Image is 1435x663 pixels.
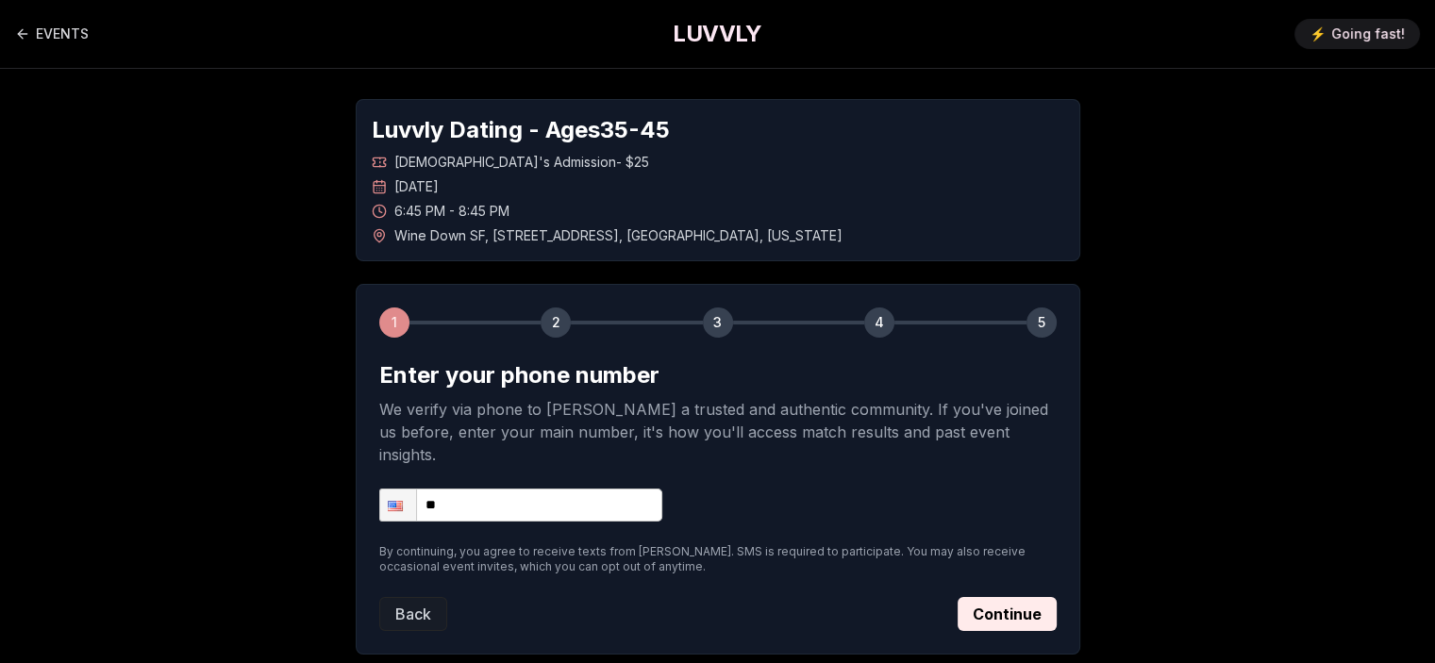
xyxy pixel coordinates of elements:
[541,307,571,338] div: 2
[1026,307,1057,338] div: 5
[394,202,509,221] span: 6:45 PM - 8:45 PM
[864,307,894,338] div: 4
[958,597,1057,631] button: Continue
[394,226,843,245] span: Wine Down SF , [STREET_ADDRESS] , [GEOGRAPHIC_DATA] , [US_STATE]
[1310,25,1326,43] span: ⚡️
[379,307,409,338] div: 1
[372,115,1064,145] h1: Luvvly Dating - Ages 35 - 45
[1331,25,1405,43] span: Going fast!
[379,597,447,631] button: Back
[379,360,1057,390] h2: Enter your phone number
[379,398,1057,466] p: We verify via phone to [PERSON_NAME] a trusted and authentic community. If you've joined us befor...
[703,307,733,338] div: 3
[379,544,1057,574] p: By continuing, you agree to receive texts from [PERSON_NAME]. SMS is required to participate. You...
[380,489,416,521] div: United States: + 1
[673,19,761,49] a: LUVVLY
[394,177,439,196] span: [DATE]
[394,153,649,172] span: [DEMOGRAPHIC_DATA]'s Admission - $25
[15,15,89,53] a: Back to events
